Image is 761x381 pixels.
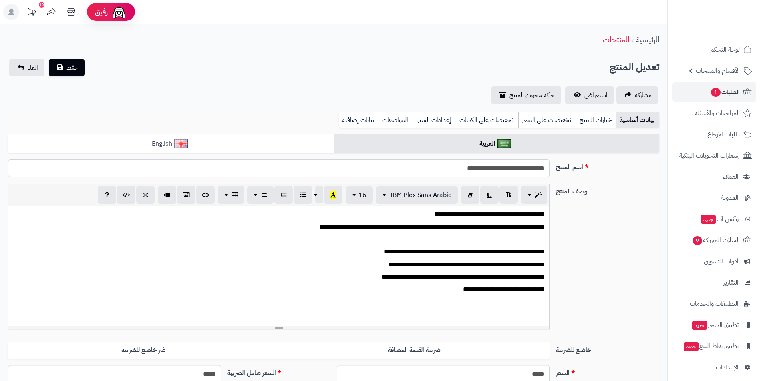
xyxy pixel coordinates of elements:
[111,4,127,20] img: ai-face.png
[279,342,550,359] label: ضريبة القيمة المضافة
[346,186,373,204] button: 16
[711,88,721,97] span: 1
[9,59,44,76] a: الغاء
[692,321,707,330] span: جديد
[491,86,561,104] a: حركة مخزون المنتج
[672,252,756,271] a: أدوات التسويق
[672,82,756,102] a: الطلبات1
[576,112,616,128] a: خيارات المنتج
[723,277,739,288] span: التقارير
[553,342,662,355] label: خاضع للضريبة
[672,294,756,313] a: التطبيقات والخدمات
[672,209,756,229] a: وآتس آبجديد
[707,6,753,23] img: logo-2.png
[704,256,739,267] span: أدوات التسويق
[565,86,614,104] a: استعراض
[672,315,756,335] a: تطبيق المتجرجديد
[553,159,662,172] label: اسم المنتج
[693,236,702,245] span: 9
[610,59,659,76] h2: تعديل المنتج
[710,44,740,55] span: لوحة التحكم
[672,125,756,144] a: طلبات الإرجاع
[672,104,756,123] a: المراجعات والأسئلة
[339,112,379,128] a: بيانات إضافية
[8,134,334,154] a: English
[636,34,659,46] a: الرئيسية
[679,150,740,161] span: إشعارات التحويلات البنكية
[672,188,756,207] a: المدونة
[672,358,756,377] a: الإعدادات
[672,231,756,250] a: السلات المتروكة9
[509,90,555,100] span: حركة مخزون المنتج
[700,213,739,225] span: وآتس آب
[553,365,662,378] label: السعر
[379,112,413,128] a: المواصفات
[390,190,451,200] span: IBM Plex Sans Arabic
[710,86,740,98] span: الطلبات
[635,90,652,100] span: مشاركه
[603,34,629,46] a: المنتجات
[334,134,659,154] a: العربية
[224,365,334,378] label: السعر شامل الضريبة
[707,129,740,140] span: طلبات الإرجاع
[358,190,366,200] span: 16
[456,112,518,128] a: تخفيضات على الكميات
[8,342,279,359] label: غير خاضع للضريبه
[692,235,740,246] span: السلات المتروكة
[584,90,608,100] span: استعراض
[690,298,739,309] span: التطبيقات والخدمات
[497,139,511,148] img: العربية
[672,273,756,292] a: التقارير
[66,63,78,72] span: حفظ
[616,112,659,128] a: بيانات أساسية
[518,112,576,128] a: تخفيضات على السعر
[174,139,188,148] img: English
[723,171,739,182] span: العملاء
[28,63,38,72] span: الغاء
[672,337,756,356] a: تطبيق نقاط البيعجديد
[413,112,456,128] a: إعدادات السيو
[716,362,739,373] span: الإعدادات
[701,215,716,224] span: جديد
[376,186,458,204] button: IBM Plex Sans Arabic
[684,342,699,351] span: جديد
[616,86,658,104] a: مشاركه
[21,4,41,22] a: تحديثات المنصة
[49,59,85,76] button: حفظ
[672,167,756,186] a: العملاء
[672,40,756,59] a: لوحة التحكم
[683,341,739,352] span: تطبيق نقاط البيع
[39,2,44,8] div: 10
[672,146,756,165] a: إشعارات التحويلات البنكية
[553,184,662,196] label: وصف المنتج
[721,192,739,203] span: المدونة
[696,65,740,76] span: الأقسام والمنتجات
[695,108,740,119] span: المراجعات والأسئلة
[95,7,108,17] span: رفيق
[691,319,739,331] span: تطبيق المتجر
